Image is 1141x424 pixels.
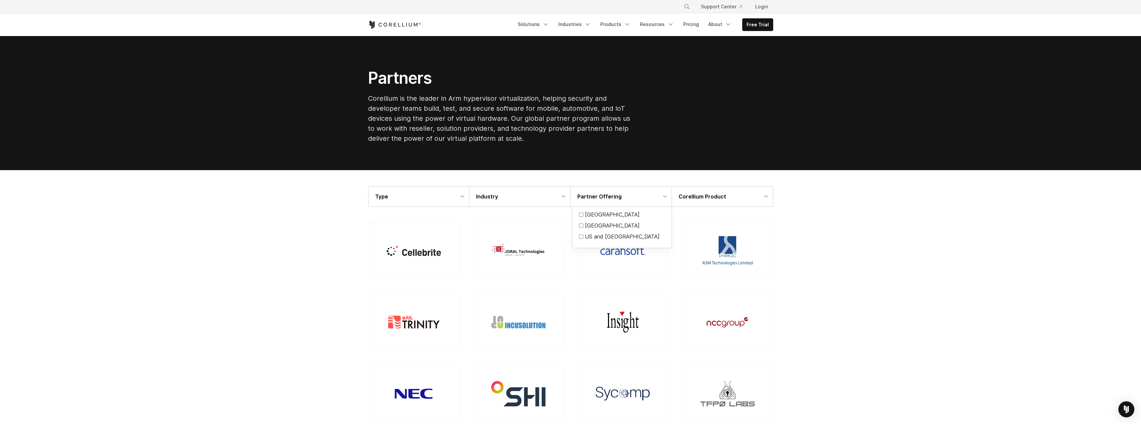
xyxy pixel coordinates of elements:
label: US and [GEOGRAPHIC_DATA] [585,233,660,241]
div: Open Intercom Messenger [1118,401,1134,417]
strong: Type [375,193,388,200]
label: [GEOGRAPHIC_DATA] [585,222,640,230]
strong: Corellium Product [679,193,726,200]
strong: Partner Offering [577,193,622,200]
label: [GEOGRAPHIC_DATA] [585,211,640,219]
strong: Industry [476,193,498,200]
